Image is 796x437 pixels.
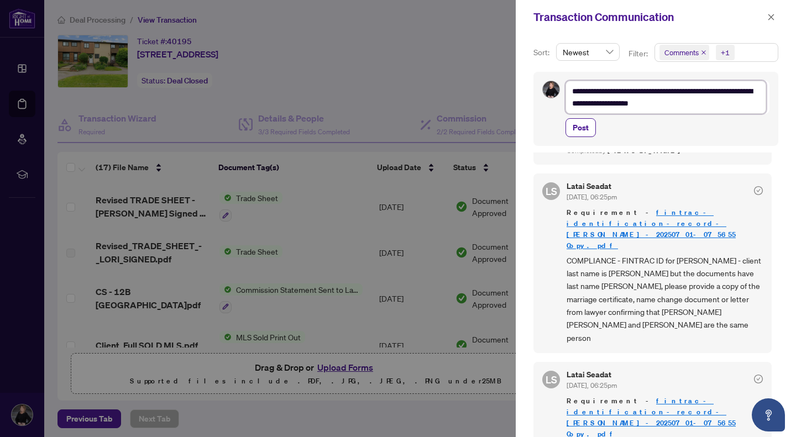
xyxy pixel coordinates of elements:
[563,44,613,60] span: Newest
[533,9,764,25] div: Transaction Communication
[567,207,763,251] span: Requirement -
[752,398,785,431] button: Open asap
[567,254,763,345] span: COMPLIANCE - FINTRAC ID for [PERSON_NAME] - client last name is [PERSON_NAME] but the documents h...
[567,371,617,378] h5: Latai Seadat
[664,47,699,58] span: Comments
[573,119,589,136] span: Post
[721,47,730,58] div: +1
[767,13,775,21] span: close
[546,183,557,199] span: LS
[629,48,650,60] p: Filter:
[659,45,709,60] span: Comments
[567,193,617,201] span: [DATE], 06:25pm
[543,81,559,98] img: Profile Icon
[754,375,763,383] span: check-circle
[546,372,557,387] span: LS
[754,186,763,195] span: check-circle
[567,182,617,190] h5: Latai Seadat
[701,50,706,55] span: close
[533,46,552,59] p: Sort:
[565,118,596,137] button: Post
[608,146,687,155] span: [PERSON_NAME]
[567,381,617,389] span: [DATE], 06:25pm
